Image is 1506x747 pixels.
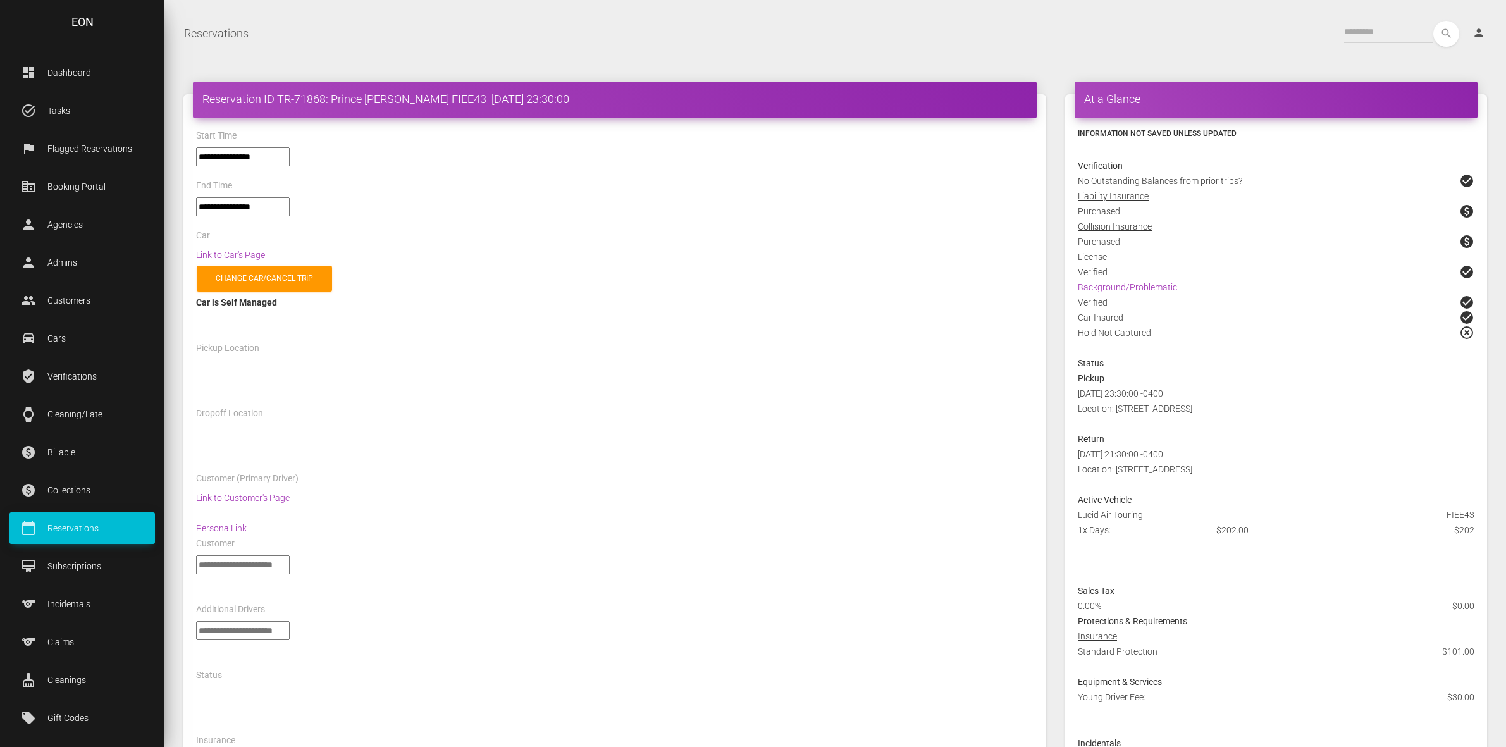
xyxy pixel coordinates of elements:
[196,342,259,355] label: Pickup Location
[1078,586,1114,596] strong: Sales Tax
[196,130,237,142] label: Start Time
[19,708,145,727] p: Gift Codes
[1459,173,1474,188] span: check_circle
[1459,325,1474,340] span: highlight_off
[1459,204,1474,219] span: paid
[1078,358,1104,368] strong: Status
[1459,264,1474,280] span: check_circle
[9,323,155,354] a: drive_eta Cars
[196,472,299,485] label: Customer (Primary Driver)
[19,443,145,462] p: Billable
[1068,689,1484,735] div: Young Driver Fee:
[1078,373,1104,383] strong: Pickup
[9,550,155,582] a: card_membership Subscriptions
[196,250,265,260] a: Link to Car's Page
[1068,507,1484,522] div: Lucid Air Touring
[19,633,145,651] p: Claims
[9,247,155,278] a: person Admins
[1078,128,1474,139] h6: Information not saved unless updated
[19,253,145,272] p: Admins
[1078,282,1177,292] a: Background/Problematic
[9,57,155,89] a: dashboard Dashboard
[1433,21,1459,47] button: search
[1078,495,1132,505] strong: Active Vehicle
[1463,21,1497,46] a: person
[1078,161,1123,171] strong: Verification
[1459,234,1474,249] span: paid
[19,367,145,386] p: Verifications
[1452,598,1474,614] span: $0.00
[1459,295,1474,310] span: check_circle
[1068,234,1484,249] div: Purchased
[1078,631,1117,641] u: Insurance
[1207,522,1345,538] div: $202.00
[196,180,232,192] label: End Time
[19,595,145,614] p: Incidentals
[1078,677,1162,687] strong: Equipment & Services
[9,702,155,734] a: local_offer Gift Codes
[19,481,145,500] p: Collections
[1078,252,1107,262] u: License
[9,398,155,430] a: watch Cleaning/Late
[1068,598,1345,614] div: 0.00%
[19,63,145,82] p: Dashboard
[1459,310,1474,325] span: check_circle
[1472,27,1485,39] i: person
[9,626,155,658] a: sports Claims
[184,18,249,49] a: Reservations
[1068,264,1484,280] div: Verified
[196,230,210,242] label: Car
[9,512,155,544] a: calendar_today Reservations
[196,523,247,533] a: Persona Link
[19,101,145,120] p: Tasks
[9,436,155,468] a: paid Billable
[19,557,145,576] p: Subscriptions
[1078,449,1192,474] span: [DATE] 21:30:00 -0400 Location: [STREET_ADDRESS]
[1068,522,1207,538] div: 1x Days:
[9,171,155,202] a: corporate_fare Booking Portal
[19,670,145,689] p: Cleanings
[202,91,1027,107] h4: Reservation ID TR-71868: Prince [PERSON_NAME] FIEE43 [DATE] 23:30:00
[196,669,222,682] label: Status
[196,407,263,420] label: Dropoff Location
[196,603,265,616] label: Additional Drivers
[196,538,235,550] label: Customer
[1068,644,1484,674] div: Standard Protection
[1084,91,1468,107] h4: At a Glance
[1447,507,1474,522] span: FIEE43
[19,139,145,158] p: Flagged Reservations
[1078,176,1242,186] u: No Outstanding Balances from prior trips?
[196,734,235,747] label: Insurance
[1078,221,1152,232] u: Collision Insurance
[1068,204,1484,219] div: Purchased
[9,361,155,392] a: verified_user Verifications
[1078,388,1192,414] span: [DATE] 23:30:00 -0400 Location: [STREET_ADDRESS]
[196,295,1034,310] div: Car is Self Managed
[19,519,145,538] p: Reservations
[1068,325,1484,355] div: Hold Not Captured
[1078,616,1187,626] strong: Protections & Requirements
[196,493,290,503] a: Link to Customer's Page
[19,329,145,348] p: Cars
[19,215,145,234] p: Agencies
[1442,644,1474,659] span: $101.00
[1068,295,1484,310] div: Verified
[1078,434,1104,444] strong: Return
[9,588,155,620] a: sports Incidentals
[19,177,145,196] p: Booking Portal
[1447,689,1474,705] span: $30.00
[197,266,332,292] a: Change car/cancel trip
[19,291,145,310] p: Customers
[9,285,155,316] a: people Customers
[9,95,155,127] a: task_alt Tasks
[1078,191,1149,201] u: Liability Insurance
[9,664,155,696] a: cleaning_services Cleanings
[1068,310,1484,325] div: Car Insured
[9,209,155,240] a: person Agencies
[9,133,155,164] a: flag Flagged Reservations
[1454,522,1474,538] span: $202
[9,474,155,506] a: paid Collections
[19,405,145,424] p: Cleaning/Late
